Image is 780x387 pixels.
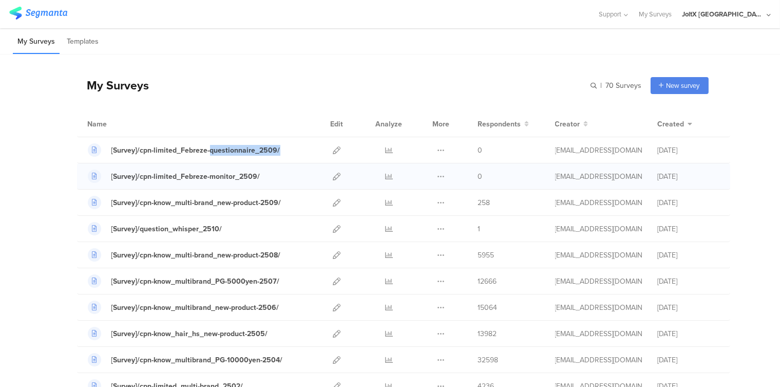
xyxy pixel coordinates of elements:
div: Name [88,119,149,130]
div: [DATE] [658,224,719,234]
div: [DATE] [658,328,719,339]
div: kumai.ik@pg.com [555,197,642,208]
div: More [430,111,452,137]
div: kumai.ik@pg.com [555,250,642,261]
span: 1 [478,224,481,234]
span: Support [599,9,622,19]
span: 32598 [478,355,499,365]
div: kumai.ik@pg.com [555,224,642,234]
div: [Survey]/cpn-know_hair_hs_new-product-2505/ [111,328,268,339]
span: 12666 [478,276,497,287]
div: JoltX [GEOGRAPHIC_DATA] [682,9,764,19]
div: [Survey]/cpn-know_multibrand_new-product-2506/ [111,302,279,313]
div: [DATE] [658,197,719,208]
button: Created [658,119,693,130]
div: [Survey]/cpn-limited_Febreze-questionnaire_2509/ [111,145,280,156]
a: [Survey]/cpn-know_multibrand_new-product-2506/ [88,301,279,314]
span: Created [658,119,684,130]
div: [DATE] [658,302,719,313]
a: [Survey]/cpn-know_multibrand_PG-10000yen-2504/ [88,353,283,366]
span: | [599,80,604,91]
div: [Survey]/cpn-know_multibrand_PG-5000yen-2507/ [111,276,280,287]
div: kumai.ik@pg.com [555,355,642,365]
button: Creator [555,119,588,130]
a: [Survey]/question_whisper_2510/ [88,222,222,235]
div: [DATE] [658,355,719,365]
div: kumai.ik@pg.com [555,302,642,313]
a: [Survey]/cpn-limited_Febreze-questionnaire_2509/ [88,143,280,157]
a: [Survey]/cpn-know_hair_hs_new-product-2505/ [88,327,268,340]
div: [Survey]/cpn-know_multi-brand_new-product-2508/ [111,250,281,261]
span: 0 [478,145,483,156]
div: [Survey]/cpn-know_multibrand_PG-10000yen-2504/ [111,355,283,365]
div: Edit [326,111,348,137]
div: [DATE] [658,145,719,156]
div: kumai.ik@pg.com [555,328,642,339]
div: [DATE] [658,171,719,182]
div: My Surveys [77,77,149,94]
div: kumai.ik@pg.com [555,145,642,156]
span: 258 [478,197,490,208]
span: New survey [667,81,700,90]
span: 0 [478,171,483,182]
a: [Survey]/cpn-know_multi-brand_new-product-2508/ [88,248,281,262]
span: 70 Surveys [606,80,642,91]
li: My Surveys [13,30,60,54]
div: [DATE] [658,276,719,287]
li: Templates [62,30,103,54]
div: Analyze [374,111,405,137]
div: [Survey]/cpn-limited_Febreze-monitor_2509/ [111,171,260,182]
button: Respondents [478,119,529,130]
div: [DATE] [658,250,719,261]
a: [Survey]/cpn-limited_Febreze-monitor_2509/ [88,170,260,183]
span: 15064 [478,302,498,313]
img: segmanta logo [9,7,67,20]
div: [Survey]/cpn-know_multi-brand_new-product-2509/ [111,197,281,208]
div: [Survey]/question_whisper_2510/ [111,224,222,234]
span: 5955 [478,250,494,261]
a: [Survey]/cpn-know_multi-brand_new-product-2509/ [88,196,281,209]
div: kumai.ik@pg.com [555,276,642,287]
span: Creator [555,119,580,130]
span: Respondents [478,119,521,130]
div: kumai.ik@pg.com [555,171,642,182]
span: 13982 [478,328,497,339]
a: [Survey]/cpn-know_multibrand_PG-5000yen-2507/ [88,274,280,288]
